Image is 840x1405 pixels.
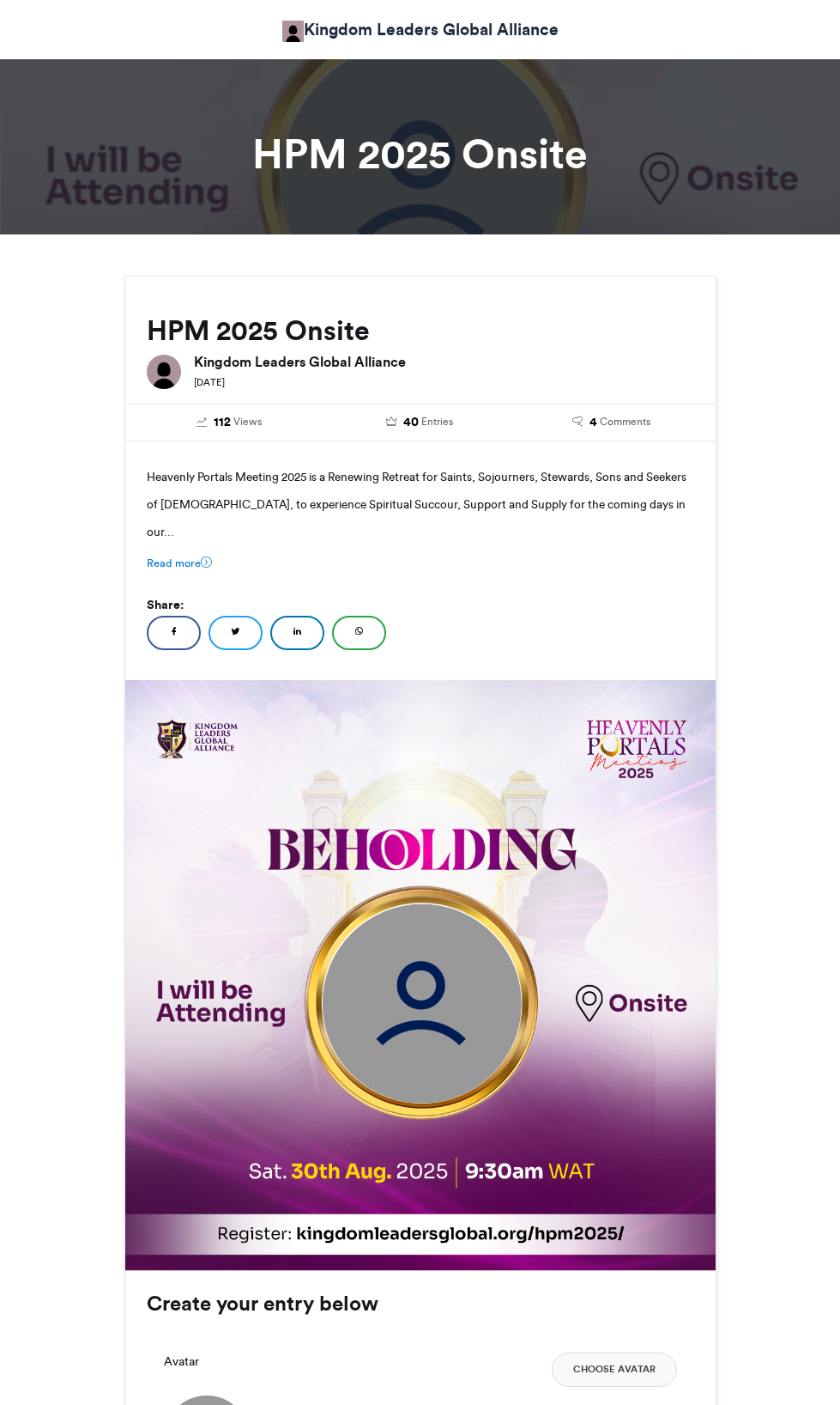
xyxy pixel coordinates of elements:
span: Views [233,414,262,429]
label: Avatar [164,1353,199,1371]
h3: Create your entry below [147,1293,694,1314]
h6: Kingdom Leaders Global Alliance [194,355,694,368]
small: [DATE] [194,376,225,388]
img: 1755122192.234-ea8317e7269f00246d641509a5c92520c5541d68.png [125,680,718,1274]
h1: HPM 2025 Onsite [124,133,716,174]
a: 112 Views [147,413,312,432]
a: 4 Comments [529,413,694,432]
a: Read more [147,555,212,571]
h2: HPM 2025 Onsite [147,315,694,346]
img: Kingdom Leaders Global Alliance [282,21,304,42]
button: Choose Avatar [552,1353,677,1387]
span: Entries [421,414,453,429]
p: Heavenly Portals Meeting 2025 is a Renewing Retreat for Saints, Sojourners, Stewards, Sons and Se... [147,463,694,545]
span: Comments [600,414,650,429]
a: 40 Entries [337,413,503,432]
h5: Share: [147,593,694,616]
img: Kingdom Leaders Global Alliance [147,355,181,389]
a: Kingdom Leaders Global Alliance [282,17,559,42]
span: 40 [403,413,419,432]
img: user_circle.png [322,904,521,1104]
span: 112 [214,413,231,432]
span: 4 [589,413,597,432]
